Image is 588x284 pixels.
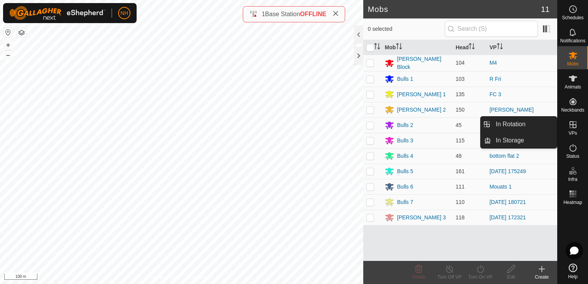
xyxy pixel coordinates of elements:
span: 103 [456,76,464,82]
span: 0 selected [368,25,445,33]
span: 150 [456,107,464,113]
a: [DATE] 172321 [489,214,526,221]
div: [PERSON_NAME] 3 [397,214,446,222]
div: Bulls 4 [397,152,413,160]
a: Contact Us [189,274,212,281]
span: Mobs [567,62,578,66]
div: Bulls 2 [397,121,413,129]
div: Bulls 3 [397,137,413,145]
span: 110 [456,199,464,205]
span: 45 [456,122,462,128]
span: In Rotation [496,120,525,129]
div: [PERSON_NAME] 2 [397,106,446,114]
span: Delete [412,274,426,280]
div: Turn On VP [465,274,496,281]
p-sorticon: Activate to sort [497,44,503,50]
span: Animals [565,85,581,89]
span: 115 [456,137,464,144]
span: Help [568,274,578,279]
a: In Storage [491,133,557,148]
th: Head [453,40,486,55]
span: 161 [456,168,464,174]
p-sorticon: Activate to sort [374,44,380,50]
div: Bulls 6 [397,183,413,191]
span: Schedules [562,15,583,20]
a: Privacy Policy [151,274,180,281]
span: NH [120,9,128,17]
a: Mouats 1 [489,184,512,190]
div: Create [526,274,557,281]
a: In Rotation [491,117,557,132]
button: + [3,40,13,50]
div: [PERSON_NAME] 1 [397,90,446,99]
span: 118 [456,214,464,221]
span: Status [566,154,579,159]
th: Mob [382,40,453,55]
span: 111 [456,184,464,190]
button: Map Layers [17,28,26,37]
img: Gallagher Logo [9,6,105,20]
div: [PERSON_NAME] Block [397,55,449,71]
a: Help [558,261,588,282]
span: Base Station [265,11,300,17]
a: R Fri [489,76,501,82]
li: In Storage [481,133,557,148]
button: Reset Map [3,28,13,37]
span: 1 [262,11,265,17]
div: Bulls 5 [397,167,413,175]
span: Neckbands [561,108,584,112]
th: VP [486,40,557,55]
div: Bulls 7 [397,198,413,206]
input: Search (S) [445,21,538,37]
span: Notifications [560,38,585,43]
div: Edit [496,274,526,281]
span: Heatmap [563,200,582,205]
a: bottom flat 2 [489,153,519,159]
a: FC 3 [489,91,501,97]
a: [DATE] 175249 [489,168,526,174]
h2: Mobs [368,5,541,14]
span: VPs [568,131,577,135]
span: 11 [541,3,550,15]
span: Infra [568,177,577,182]
p-sorticon: Activate to sort [396,44,402,50]
span: In Storage [496,136,524,145]
button: – [3,50,13,60]
span: OFFLINE [300,11,326,17]
span: 104 [456,60,464,66]
li: In Rotation [481,117,557,132]
a: M4 [489,60,497,66]
div: Turn Off VP [434,274,465,281]
a: [DATE] 180721 [489,199,526,205]
p-sorticon: Activate to sort [469,44,475,50]
a: [PERSON_NAME] [489,107,534,113]
div: Bulls 1 [397,75,413,83]
span: 48 [456,153,462,159]
span: 135 [456,91,464,97]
